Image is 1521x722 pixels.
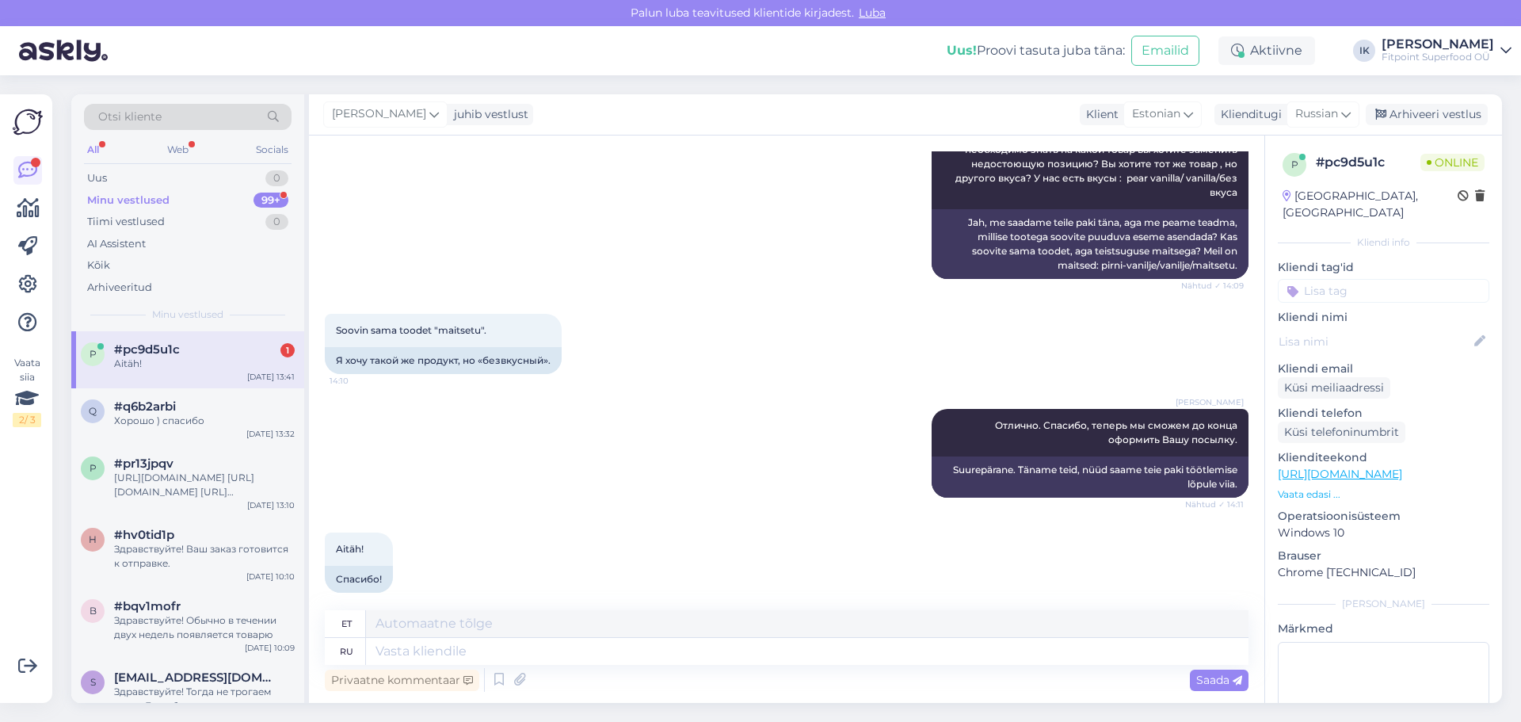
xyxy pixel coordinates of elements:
b: Uus! [947,43,977,58]
span: #q6b2arbi [114,399,176,414]
div: 1 [280,343,295,357]
div: [DATE] 13:41 [247,371,295,383]
span: Да, мы отправим Вам [DATE] Вашу посылку, но нам необходимо знать на какой товар вы хотите заменит... [955,129,1240,198]
div: 0 [265,214,288,230]
div: Proovi tasuta juba täna: [947,41,1125,60]
span: #bqv1mofr [114,599,181,613]
input: Lisa nimi [1279,333,1471,350]
span: Russian [1295,105,1338,123]
div: Я хочу такой же продукт, но «безвкусный». [325,347,562,374]
span: #hv0tid1p [114,528,174,542]
span: Luba [854,6,890,20]
span: b [90,605,97,617]
div: [PERSON_NAME] [1278,597,1489,611]
span: 14:12 [330,594,389,605]
div: Aktiivne [1218,36,1315,65]
div: # pc9d5u1c [1316,153,1420,172]
div: Здравствуйте! Тогда не трогаем заказ. Если будут вопросы - обращайтесь! ъ [114,685,295,713]
div: Socials [253,139,292,160]
span: Aitäh! [336,543,364,555]
button: Emailid [1131,36,1199,66]
div: [DATE] 10:09 [245,642,295,654]
p: Klienditeekond [1278,449,1489,466]
div: Kõik [87,258,110,273]
div: 2 / 3 [13,413,41,427]
span: Отлично. Спасибо, теперь мы сможем до конца оформить Вашу посылку. [995,419,1240,445]
div: [URL][DOMAIN_NAME] [URL][DOMAIN_NAME] [URL][DOMAIN_NAME] [114,471,295,499]
div: Fitpoint Superfood OÜ [1382,51,1494,63]
span: Soovin sama toodet "maitsetu". [336,324,486,336]
div: Jah, me saadame teile paki täna, aga me peame teadma, millise tootega soovite puuduva eseme asend... [932,209,1248,279]
span: Estonian [1132,105,1180,123]
img: Askly Logo [13,107,43,137]
div: [DATE] 10:10 [246,571,295,583]
div: Kliendi info [1278,235,1489,250]
div: [PERSON_NAME] [1382,38,1494,51]
input: Lisa tag [1278,279,1489,303]
div: Klienditugi [1214,106,1282,123]
div: Vaata siia [13,356,41,427]
span: 14:10 [330,375,389,387]
span: [PERSON_NAME] [1176,396,1244,408]
span: p [90,348,97,360]
div: Küsi telefoninumbrit [1278,422,1405,443]
span: slavjaan1@gmail.com [114,670,279,685]
p: Kliendi nimi [1278,309,1489,326]
p: Kliendi email [1278,361,1489,377]
div: Suurepärane. Täname teid, nüüd saame teie paki töötlemise lõpule viia. [932,457,1248,498]
div: Tiimi vestlused [87,214,165,230]
div: Спасибо! [325,566,393,593]
span: p [1291,159,1298,170]
p: Windows 10 [1278,525,1489,541]
div: Küsi meiliaadressi [1278,377,1390,399]
span: s [90,676,96,688]
span: h [89,533,97,545]
div: [DATE] 13:32 [246,428,295,440]
div: Uus [87,170,107,186]
span: [PERSON_NAME] [332,105,426,123]
p: Vaata edasi ... [1278,487,1489,502]
div: Хорошо ) спасибо [114,414,295,428]
div: Здравствуйте! Обычно в течении двух недель появляется товарю [114,613,295,642]
div: IK [1353,40,1375,62]
div: Klient [1080,106,1119,123]
p: Operatsioonisüsteem [1278,508,1489,525]
div: Aitäh! [114,357,295,371]
p: Brauser [1278,548,1489,564]
span: #pr13jpqv [114,457,173,471]
div: et [341,610,352,637]
a: [PERSON_NAME]Fitpoint Superfood OÜ [1382,38,1511,63]
div: AI Assistent [87,236,146,252]
span: #pc9d5u1c [114,342,180,357]
span: Nähtud ✓ 14:11 [1184,499,1244,510]
div: Arhiveeri vestlus [1366,104,1488,125]
div: Minu vestlused [87,193,170,208]
p: Chrome [TECHNICAL_ID] [1278,564,1489,581]
span: p [90,462,97,474]
div: Privaatne kommentaar [325,670,479,691]
div: Arhiveeritud [87,280,152,296]
div: All [84,139,102,160]
span: Saada [1196,673,1242,687]
p: Kliendi telefon [1278,405,1489,422]
div: 0 [265,170,288,186]
span: Nähtud ✓ 14:09 [1181,280,1244,292]
span: q [89,405,97,417]
div: [DATE] 13:10 [247,499,295,511]
span: Minu vestlused [152,308,223,322]
p: Kliendi tag'id [1278,259,1489,276]
span: Otsi kliente [98,109,162,125]
div: Здравствуйте! Ваш заказ готовится к отправке. [114,542,295,571]
a: [URL][DOMAIN_NAME] [1278,467,1402,481]
div: [GEOGRAPHIC_DATA], [GEOGRAPHIC_DATA] [1283,188,1458,221]
div: juhib vestlust [448,106,528,123]
div: 99+ [253,193,288,208]
div: Web [164,139,192,160]
span: Online [1420,154,1485,171]
div: ru [340,638,353,665]
p: Märkmed [1278,621,1489,637]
